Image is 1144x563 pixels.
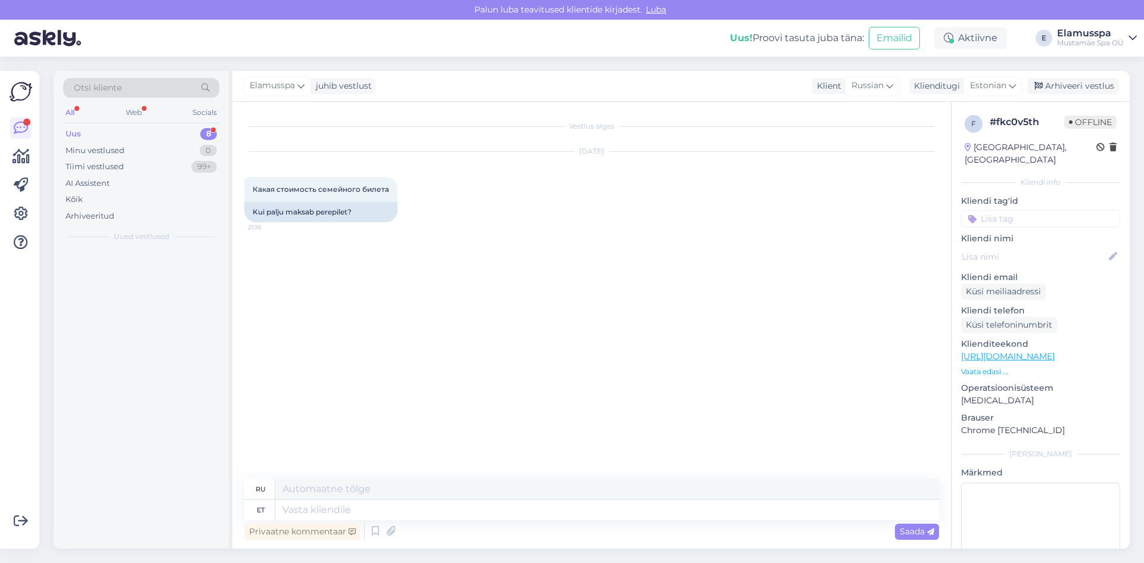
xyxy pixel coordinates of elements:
[123,105,144,120] div: Web
[961,304,1120,317] p: Kliendi telefon
[962,250,1106,263] input: Lisa nimi
[961,382,1120,394] p: Operatsioonisüsteem
[965,141,1096,166] div: [GEOGRAPHIC_DATA], [GEOGRAPHIC_DATA]
[66,210,114,222] div: Arhiveeritud
[66,194,83,206] div: Kõik
[1057,29,1124,38] div: Elamusspa
[63,105,77,120] div: All
[1027,78,1119,94] div: Arhiveeri vestlus
[961,412,1120,424] p: Brauser
[256,479,266,499] div: ru
[191,161,217,173] div: 99+
[961,449,1120,459] div: [PERSON_NAME]
[961,466,1120,479] p: Märkmed
[253,185,389,194] span: Какая стоимость семейного билета
[909,80,960,92] div: Klienditugi
[66,145,125,157] div: Minu vestlused
[961,177,1120,188] div: Kliendi info
[961,338,1120,350] p: Klienditeekond
[1057,38,1124,48] div: Mustamäe Spa OÜ
[200,128,217,140] div: 8
[66,161,124,173] div: Tiimi vestlused
[190,105,219,120] div: Socials
[244,524,360,540] div: Privaatne kommentaar
[244,146,939,157] div: [DATE]
[900,526,934,537] span: Saada
[244,202,397,222] div: Kui palju maksab perepilet?
[934,27,1007,49] div: Aktiivne
[851,79,884,92] span: Russian
[10,80,32,103] img: Askly Logo
[961,195,1120,207] p: Kliendi tag'id
[812,80,841,92] div: Klient
[970,79,1006,92] span: Estonian
[961,317,1057,333] div: Küsi telefoninumbrit
[961,351,1055,362] a: [URL][DOMAIN_NAME]
[971,119,976,128] span: f
[961,210,1120,228] input: Lisa tag
[74,82,122,94] span: Otsi kliente
[311,80,372,92] div: juhib vestlust
[730,32,753,43] b: Uus!
[244,121,939,132] div: Vestlus algas
[961,271,1120,284] p: Kliendi email
[869,27,920,49] button: Emailid
[990,115,1064,129] div: # fkc0v5th
[250,79,295,92] span: Elamusspa
[961,424,1120,437] p: Chrome [TECHNICAL_ID]
[257,500,265,520] div: et
[66,178,110,189] div: AI Assistent
[961,284,1046,300] div: Küsi meiliaadressi
[961,366,1120,377] p: Vaata edasi ...
[248,223,293,232] span: 21:16
[642,4,670,15] span: Luba
[1064,116,1117,129] span: Offline
[200,145,217,157] div: 0
[1036,30,1052,46] div: E
[1057,29,1137,48] a: ElamusspaMustamäe Spa OÜ
[66,128,81,140] div: Uus
[961,394,1120,407] p: [MEDICAL_DATA]
[730,31,864,45] div: Proovi tasuta juba täna:
[961,232,1120,245] p: Kliendi nimi
[114,231,169,242] span: Uued vestlused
